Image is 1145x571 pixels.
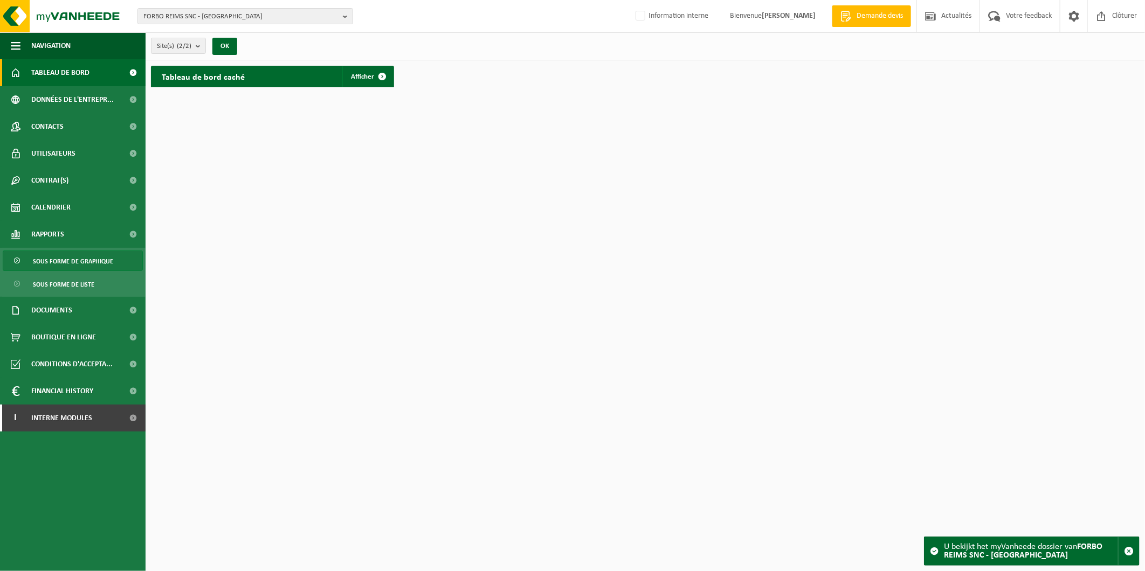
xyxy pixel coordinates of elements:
[944,542,1102,560] strong: FORBO REIMS SNC - [GEOGRAPHIC_DATA]
[633,8,708,24] label: Information interne
[11,405,20,431] span: I
[31,221,64,248] span: Rapports
[3,274,143,294] a: Sous forme de liste
[3,250,143,271] a: Sous forme de graphique
[33,274,94,295] span: Sous forme de liste
[944,537,1118,565] div: U bekijkt het myVanheede dossier van
[342,66,393,87] a: Afficher
[31,297,72,324] span: Documents
[143,9,339,25] span: FORBO REIMS SNC - [GEOGRAPHIC_DATA]
[832,5,911,27] a: Demande devis
[31,113,64,140] span: Contacts
[177,43,191,50] count: (2/2)
[31,32,71,59] span: Navigation
[854,11,906,22] span: Demande devis
[31,59,89,86] span: Tableau de bord
[351,73,374,80] span: Afficher
[157,38,191,54] span: Site(s)
[762,12,816,20] strong: [PERSON_NAME]
[31,378,93,405] span: Financial History
[31,405,92,431] span: Interne modules
[31,86,114,113] span: Données de l'entrepr...
[31,194,71,221] span: Calendrier
[31,167,68,194] span: Contrat(s)
[151,38,206,54] button: Site(s)(2/2)
[31,324,96,351] span: Boutique en ligne
[31,351,113,378] span: Conditions d'accepta...
[212,38,237,55] button: OK
[31,140,75,167] span: Utilisateurs
[33,251,113,271] span: Sous forme de graphique
[137,8,353,24] button: FORBO REIMS SNC - [GEOGRAPHIC_DATA]
[151,66,256,87] h2: Tableau de bord caché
